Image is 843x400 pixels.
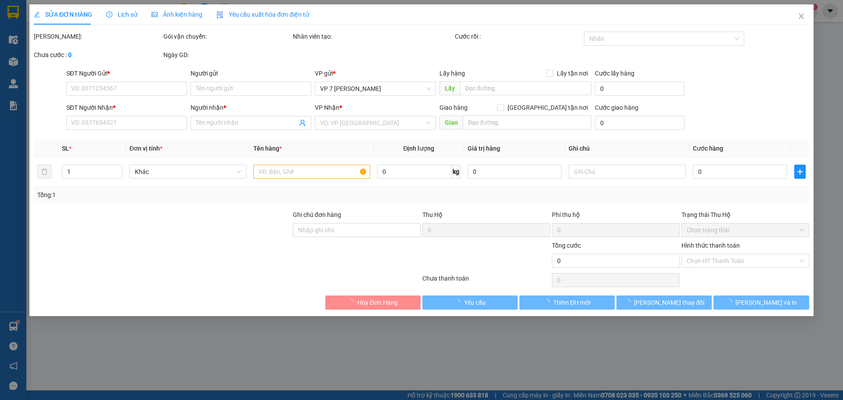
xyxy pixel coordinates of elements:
[460,81,591,95] input: Dọc đường
[504,103,591,112] span: [GEOGRAPHIC_DATA] tận nơi
[191,103,311,112] div: Người nhận
[422,295,518,310] button: Yêu cầu
[624,299,634,305] span: loading
[34,11,40,18] span: edit
[216,11,223,18] img: icon
[357,298,398,307] span: Hủy Đơn Hàng
[66,68,187,78] div: SĐT Người Gửi
[552,210,680,223] div: Phí thu hộ
[325,295,421,310] button: Hủy Đơn Hàng
[130,145,162,152] span: Đơn vị tính
[34,11,92,18] span: SỬA ĐƠN HÀNG
[293,223,421,237] input: Ghi chú đơn hàng
[468,145,500,152] span: Giá trị hàng
[519,295,615,310] button: Thêm ĐH mới
[595,116,684,130] input: Cước giao hàng
[315,68,436,78] div: VP gửi
[569,165,686,179] input: Ghi Chú
[106,11,112,18] span: clock-circle
[403,145,435,152] span: Định lượng
[552,242,581,249] span: Tổng cước
[455,32,583,41] div: Cước rồi :
[163,50,291,60] div: Ngày GD:
[452,165,461,179] span: kg
[299,119,306,126] span: user-add
[348,299,357,305] span: loading
[795,168,805,175] span: plus
[66,103,187,112] div: SĐT Người Nhận
[191,68,311,78] div: Người gửi
[421,274,551,289] div: Chưa thanh toán
[34,50,162,60] div: Chưa cước :
[687,223,804,237] span: Chọn trạng thái
[714,295,809,310] button: [PERSON_NAME] và In
[789,4,814,29] button: Close
[553,298,591,307] span: Thêm ĐH mới
[37,190,325,200] div: Tổng: 1
[293,211,341,218] label: Ghi chú đơn hàng
[553,68,591,78] span: Lấy tận nơi
[253,165,370,179] input: VD: Bàn, Ghế
[135,165,241,178] span: Khác
[798,13,805,20] span: close
[794,165,806,179] button: plus
[735,298,797,307] span: [PERSON_NAME] và In
[68,51,72,58] b: 0
[422,211,443,218] span: Thu Hộ
[106,11,137,18] span: Lịch sử
[566,140,689,157] th: Ghi chú
[544,299,553,305] span: loading
[595,82,684,96] input: Cước lấy hàng
[463,115,591,130] input: Dọc đường
[693,145,723,152] span: Cước hàng
[293,32,453,41] div: Nhân viên tạo:
[681,242,740,249] label: Hình thức thanh toán
[151,11,158,18] span: picture
[440,115,463,130] span: Giao
[616,295,712,310] button: [PERSON_NAME] thay đổi
[595,70,634,77] label: Cước lấy hàng
[37,165,51,179] button: delete
[321,82,431,95] span: VP 7 Phạm Văn Đồng
[216,11,309,18] span: Yêu cầu xuất hóa đơn điện tử
[253,145,282,152] span: Tên hàng
[440,70,465,77] span: Lấy hàng
[634,298,704,307] span: [PERSON_NAME] thay đổi
[464,298,486,307] span: Yêu cầu
[163,32,291,41] div: Gói vận chuyển:
[595,104,638,111] label: Cước giao hàng
[315,104,340,111] span: VP Nhận
[440,81,460,95] span: Lấy
[151,11,202,18] span: Ảnh kiện hàng
[726,299,735,305] span: loading
[440,104,468,111] span: Giao hàng
[454,299,464,305] span: loading
[62,145,69,152] span: SL
[34,32,162,41] div: [PERSON_NAME]:
[681,210,809,220] div: Trạng thái Thu Hộ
